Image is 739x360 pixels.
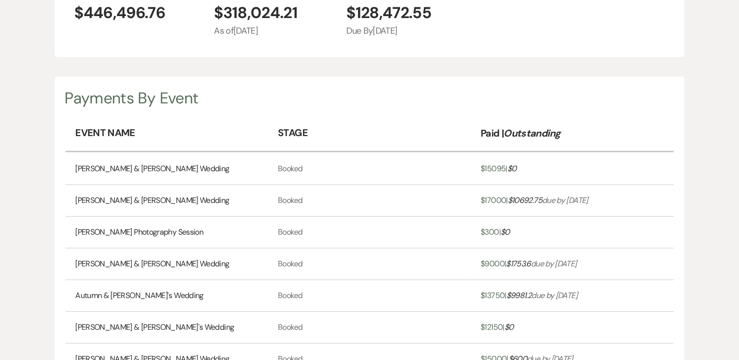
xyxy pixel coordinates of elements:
[505,322,514,332] span: $ 0
[481,195,506,205] span: $ 17000
[75,290,204,301] a: Autumn & [PERSON_NAME]'s Wedding
[506,259,576,269] i: due by [DATE]
[481,258,576,270] a: $9000|$1753.6due by [DATE]
[75,163,229,175] a: [PERSON_NAME] & [PERSON_NAME] Wedding
[481,163,516,175] a: $15095|$0
[481,321,513,333] a: $12150|$0
[507,290,577,300] i: due by [DATE]
[268,217,471,248] td: Booked
[481,322,503,332] span: $ 12150
[268,312,471,343] td: Booked
[481,227,499,237] span: $ 300
[75,226,203,238] a: [PERSON_NAME] Photography Session
[268,248,471,280] td: Booked
[507,163,517,174] span: $ 0
[268,185,471,217] td: Booked
[268,116,471,152] th: Stage
[506,259,531,269] span: $ 1753.6
[75,195,229,206] a: [PERSON_NAME] & [PERSON_NAME] Wedding
[501,227,510,237] span: $ 0
[481,290,577,301] a: $13750|$9981.2due by [DATE]
[481,290,505,300] span: $ 13750
[65,116,268,152] th: Event Name
[346,1,431,24] span: $128,472.55
[268,153,471,185] td: Booked
[214,24,297,38] span: As of [DATE]
[346,24,431,38] span: Due By [DATE]
[481,259,505,269] span: $ 9000
[481,125,560,141] p: Paid |
[268,280,471,312] td: Booked
[64,86,675,110] div: Payments By Event
[508,195,588,205] i: due by [DATE]
[504,127,560,140] em: Outstanding
[74,1,165,24] span: $446,496.76
[481,226,510,238] a: $300|$0
[481,195,588,206] a: $17000|$10692.75due by [DATE]
[75,258,229,270] a: [PERSON_NAME] & [PERSON_NAME] Wedding
[75,321,234,333] a: [PERSON_NAME] & [PERSON_NAME]'s Wedding
[508,195,542,205] span: $ 10692.75
[214,1,297,24] span: $318,024.21
[481,163,506,174] span: $ 15095
[507,290,532,300] span: $ 9981.2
